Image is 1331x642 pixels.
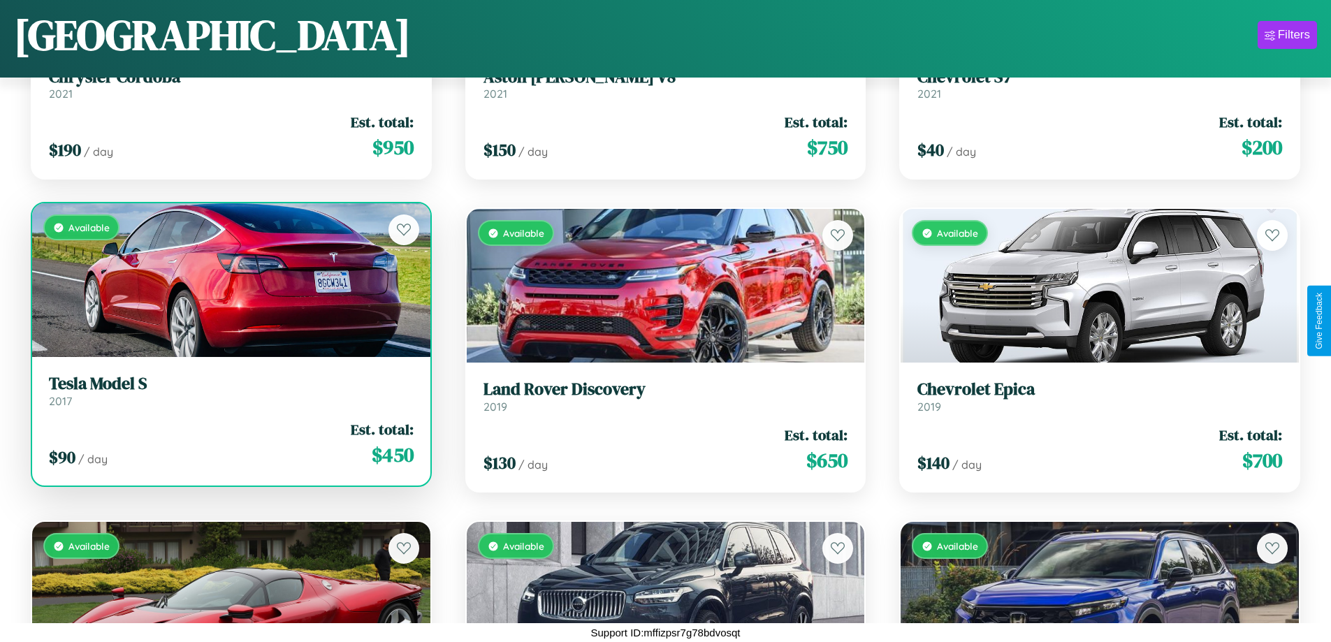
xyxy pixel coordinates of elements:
[351,112,414,132] span: Est. total:
[1258,21,1317,49] button: Filters
[68,221,110,233] span: Available
[49,87,73,101] span: 2021
[917,67,1282,101] a: Chevrolet S72021
[1314,293,1324,349] div: Give Feedback
[1278,28,1310,42] div: Filters
[483,67,848,87] h3: Aston [PERSON_NAME] V8
[917,400,941,414] span: 2019
[483,379,848,400] h3: Land Rover Discovery
[806,446,848,474] span: $ 650
[917,87,941,101] span: 2021
[518,458,548,472] span: / day
[68,540,110,552] span: Available
[785,425,848,445] span: Est. total:
[917,451,950,474] span: $ 140
[1242,133,1282,161] span: $ 200
[503,540,544,552] span: Available
[84,145,113,159] span: / day
[937,227,978,239] span: Available
[483,451,516,474] span: $ 130
[372,133,414,161] span: $ 950
[1219,112,1282,132] span: Est. total:
[807,133,848,161] span: $ 750
[49,67,414,101] a: Chrysler Cordoba2021
[372,441,414,469] span: $ 450
[49,394,72,408] span: 2017
[917,138,944,161] span: $ 40
[1219,425,1282,445] span: Est. total:
[14,6,411,64] h1: [GEOGRAPHIC_DATA]
[49,374,414,394] h3: Tesla Model S
[917,67,1282,87] h3: Chevrolet S7
[483,400,507,414] span: 2019
[78,452,108,466] span: / day
[49,374,414,408] a: Tesla Model S2017
[952,458,982,472] span: / day
[937,540,978,552] span: Available
[49,67,414,87] h3: Chrysler Cordoba
[351,419,414,439] span: Est. total:
[483,138,516,161] span: $ 150
[518,145,548,159] span: / day
[503,227,544,239] span: Available
[483,87,507,101] span: 2021
[917,379,1282,414] a: Chevrolet Epica2019
[785,112,848,132] span: Est. total:
[917,379,1282,400] h3: Chevrolet Epica
[49,138,81,161] span: $ 190
[590,623,740,642] p: Support ID: mffizpsr7g78bdvosqt
[947,145,976,159] span: / day
[49,446,75,469] span: $ 90
[1242,446,1282,474] span: $ 700
[483,67,848,101] a: Aston [PERSON_NAME] V82021
[483,379,848,414] a: Land Rover Discovery2019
